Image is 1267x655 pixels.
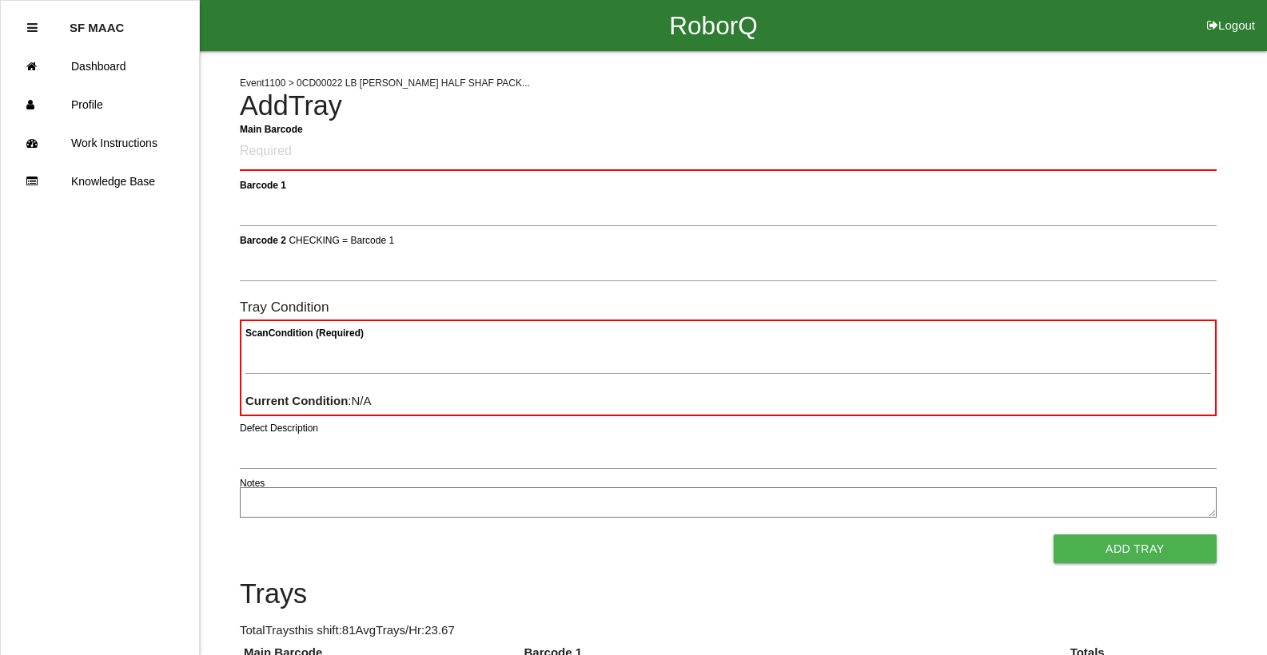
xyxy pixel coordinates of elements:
label: Defect Description [240,421,318,435]
b: Main Barcode [240,123,303,134]
p: SF MAAC [70,9,124,34]
span: : N/A [245,394,372,407]
a: Profile [1,85,199,124]
a: Work Instructions [1,124,199,162]
h6: Tray Condition [240,300,1217,315]
p: Total Trays this shift: 81 Avg Trays /Hr: 23.67 [240,621,1217,640]
button: Add Tray [1054,534,1217,563]
h4: Trays [240,579,1217,609]
input: Required [240,133,1217,171]
span: Event 1100 > 0CD00022 LB [PERSON_NAME] HALF SHAF PACK... [240,77,530,89]
h4: Add Tray [240,91,1217,121]
a: Dashboard [1,47,199,85]
div: Close [27,9,38,47]
b: Current Condition [245,394,348,407]
b: Barcode 2 [240,234,286,245]
label: Notes [240,476,265,490]
a: Knowledge Base [1,162,199,200]
b: Barcode 1 [240,179,286,190]
b: Scan Condition (Required) [245,327,364,339]
span: CHECKING = Barcode 1 [289,234,394,245]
